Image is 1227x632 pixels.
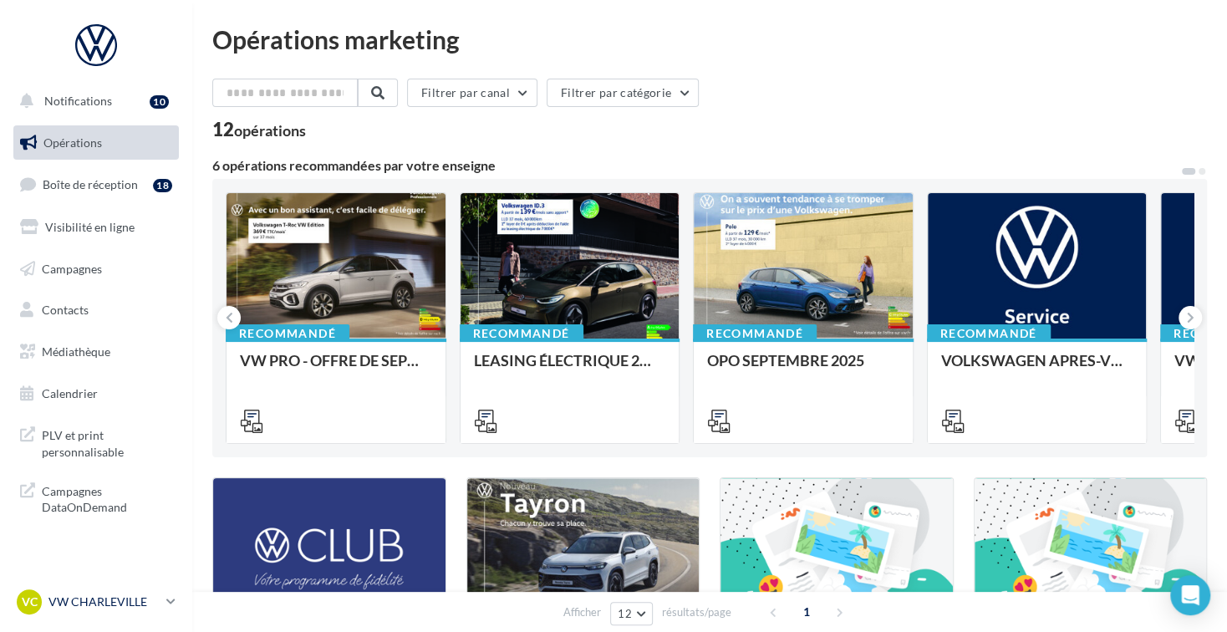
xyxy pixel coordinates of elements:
[10,125,182,161] a: Opérations
[610,602,653,625] button: 12
[10,473,182,522] a: Campagnes DataOnDemand
[212,159,1180,172] div: 6 opérations recommandées par votre enseigne
[707,352,899,385] div: OPO SEPTEMBRE 2025
[13,586,179,618] a: VC VW CHARLEVILLE
[10,417,182,466] a: PLV et print personnalisable
[42,303,89,317] span: Contacts
[212,27,1207,52] div: Opérations marketing
[1170,575,1210,615] div: Open Intercom Messenger
[42,424,172,460] span: PLV et print personnalisable
[407,79,537,107] button: Filtrer par canal
[10,334,182,370] a: Médiathèque
[474,352,666,385] div: LEASING ÉLECTRIQUE 2025
[10,376,182,411] a: Calendrier
[941,352,1133,385] div: VOLKSWAGEN APRES-VENTE
[22,594,38,610] span: VC
[563,604,601,620] span: Afficher
[234,123,306,138] div: opérations
[10,166,182,202] a: Boîte de réception18
[10,252,182,287] a: Campagnes
[460,324,583,343] div: Recommandé
[150,95,169,109] div: 10
[42,344,110,359] span: Médiathèque
[42,386,98,400] span: Calendrier
[10,84,176,119] button: Notifications 10
[42,480,172,516] span: Campagnes DataOnDemand
[618,607,632,620] span: 12
[226,324,349,343] div: Recommandé
[45,220,135,234] span: Visibilité en ligne
[10,293,182,328] a: Contacts
[212,120,306,139] div: 12
[240,352,432,385] div: VW PRO - OFFRE DE SEPTEMBRE 25
[153,179,172,192] div: 18
[547,79,699,107] button: Filtrer par catégorie
[44,94,112,108] span: Notifications
[48,594,160,610] p: VW CHARLEVILLE
[10,210,182,245] a: Visibilité en ligne
[662,604,731,620] span: résultats/page
[927,324,1051,343] div: Recommandé
[42,261,102,275] span: Campagnes
[43,177,138,191] span: Boîte de réception
[43,135,102,150] span: Opérations
[693,324,817,343] div: Recommandé
[793,599,820,625] span: 1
